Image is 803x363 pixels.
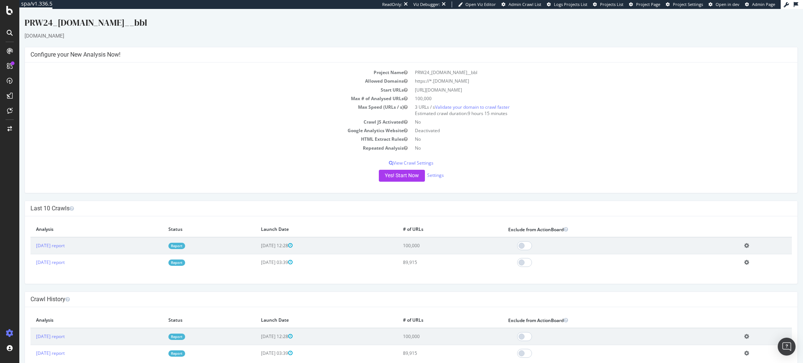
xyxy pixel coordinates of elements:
[236,213,378,228] th: Launch Date
[378,228,483,245] td: 100,000
[149,251,166,257] a: Report
[509,1,541,7] span: Admin Crawl List
[378,245,483,262] td: 89,915
[392,77,773,85] td: [URL][DOMAIN_NAME]
[143,304,236,319] th: Status
[236,304,378,319] th: Launch Date
[11,109,392,117] td: Crawl JS Activated
[11,213,143,228] th: Analysis
[392,135,773,143] td: No
[149,234,166,240] a: Report
[17,250,45,257] a: [DATE] report
[149,341,166,348] a: Report
[359,161,406,173] button: Yes! Start Now
[5,7,778,23] div: PRW24_[DOMAIN_NAME]__bbl
[392,117,773,126] td: Deactivated
[11,135,392,143] td: Repeated Analysis
[629,1,660,7] a: Project Page
[378,336,483,353] td: 89,915
[392,126,773,134] td: No
[392,59,773,68] td: PRW24_[DOMAIN_NAME]__bbl
[600,1,623,7] span: Projects List
[11,59,392,68] td: Project Name
[11,94,392,109] td: Max Speed (URLs / s)
[458,1,496,7] a: Open Viz Editor
[636,1,660,7] span: Project Page
[17,324,45,331] a: [DATE] report
[17,233,45,240] a: [DATE] report
[11,151,773,157] p: View Crawl Settings
[143,213,236,228] th: Status
[392,109,773,117] td: No
[392,85,773,94] td: 100,000
[752,1,775,7] span: Admin Page
[11,68,392,76] td: Allowed Domains
[11,117,392,126] td: Google Analytics Website
[11,42,773,50] h4: Configure your New Analysis Now!
[778,338,796,356] div: Open Intercom Messenger
[242,324,273,331] span: [DATE] 12:28
[483,304,719,319] th: Exclude from ActionBoard
[11,287,773,294] h4: Crawl History
[382,1,402,7] div: ReadOnly:
[554,1,587,7] span: Logs Projects List
[242,250,273,257] span: [DATE] 03:39
[149,325,166,331] a: Report
[413,1,440,7] div: Viz Debugger:
[502,1,541,7] a: Admin Crawl List
[673,1,703,7] span: Project Settings
[242,341,273,347] span: [DATE] 03:39
[745,1,775,7] a: Admin Page
[666,1,703,7] a: Project Settings
[547,1,587,7] a: Logs Projects List
[593,1,623,7] a: Projects List
[416,95,490,101] a: Validate your domain to crawl faster
[11,304,143,319] th: Analysis
[392,94,773,109] td: 3 URLs / s Estimated crawl duration:
[11,77,392,85] td: Start URLs
[448,101,488,108] span: 9 hours 15 minutes
[11,126,392,134] td: HTML Extract Rules
[408,163,425,169] a: Settings
[378,213,483,228] th: # of URLs
[17,341,45,347] a: [DATE] report
[716,1,739,7] span: Open in dev
[483,213,719,228] th: Exclude from ActionBoard
[465,1,496,7] span: Open Viz Editor
[11,196,773,203] h4: Last 10 Crawls
[5,23,778,31] div: [DOMAIN_NAME]
[242,233,273,240] span: [DATE] 12:28
[378,319,483,336] td: 100,000
[378,304,483,319] th: # of URLs
[392,68,773,76] td: https://*.[DOMAIN_NAME]
[11,85,392,94] td: Max # of Analysed URLs
[709,1,739,7] a: Open in dev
